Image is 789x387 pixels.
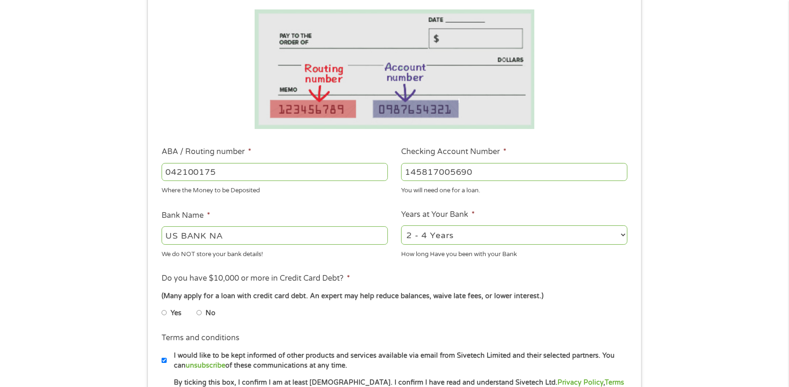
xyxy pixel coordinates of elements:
input: 263177916 [162,163,388,181]
label: Terms and conditions [162,333,240,343]
label: Checking Account Number [401,147,506,157]
div: We do NOT store your bank details! [162,246,388,259]
label: I would like to be kept informed of other products and services available via email from Sivetech... [167,351,630,371]
div: (Many apply for a loan with credit card debt. An expert may help reduce balances, waive late fees... [162,291,627,301]
a: Privacy Policy [557,378,603,387]
label: Bank Name [162,211,210,221]
label: No [206,308,215,318]
label: Do you have $10,000 or more in Credit Card Debt? [162,274,350,284]
input: 345634636 [401,163,627,181]
div: You will need one for a loan. [401,183,627,196]
img: Routing number location [255,9,534,129]
label: ABA / Routing number [162,147,251,157]
div: Where the Money to be Deposited [162,183,388,196]
div: How long Have you been with your Bank [401,246,627,259]
label: Yes [171,308,181,318]
label: Years at Your Bank [401,210,475,220]
a: unsubscribe [186,361,225,370]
